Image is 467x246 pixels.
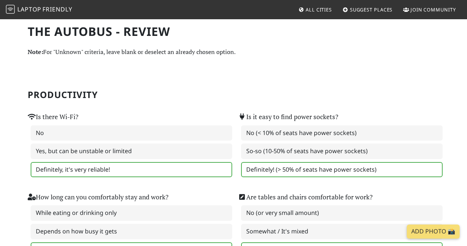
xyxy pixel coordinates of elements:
label: Somewhat / It's mixed [241,224,443,239]
label: Is there Wi-Fi? [28,112,78,122]
img: LaptopFriendly [6,5,15,14]
strong: Note: [28,48,43,56]
span: All Cities [306,6,332,13]
h2: Productivity [28,90,440,100]
label: Definitely! (> 50% of seats have power sockets) [241,162,443,178]
label: Definitely, it's very reliable! [31,162,232,178]
p: For "Unknown" criteria, leave blank or deselect an already chosen option. [28,47,440,57]
a: Suggest Places [340,3,396,16]
a: All Cities [295,3,335,16]
span: Friendly [42,5,72,13]
label: No (or very small amount) [241,205,443,221]
label: While eating or drinking only [31,205,232,221]
a: LaptopFriendly LaptopFriendly [6,3,72,16]
label: Yes, but can be unstable or limited [31,144,232,159]
label: No [31,125,232,141]
label: So-so (10-50% of seats have power sockets) [241,144,443,159]
span: Laptop [17,5,41,13]
label: No (< 10% of seats have power sockets) [241,125,443,141]
label: Is it easy to find power sockets? [238,112,338,122]
span: Join Community [411,6,456,13]
label: How long can you comfortably stay and work? [28,192,168,202]
label: Are tables and chairs comfortable for work? [238,192,372,202]
span: Suggest Places [350,6,393,13]
a: Join Community [400,3,459,16]
h1: The Autobus - Review [28,24,440,38]
label: Depends on how busy it gets [31,224,232,239]
a: Add Photo 📸 [407,225,460,239]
